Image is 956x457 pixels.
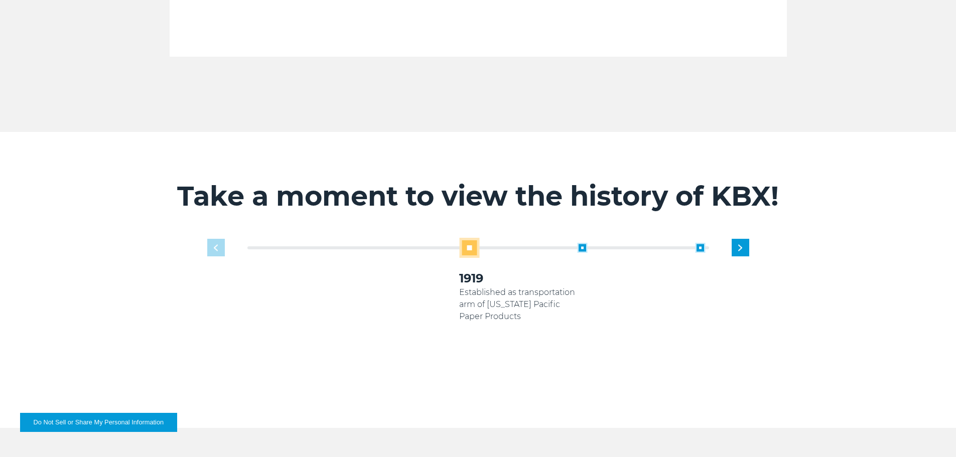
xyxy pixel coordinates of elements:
[459,270,577,286] h3: 1919
[459,286,577,323] p: Established as transportation arm of [US_STATE] Pacific Paper Products
[732,239,749,256] div: Next slide
[170,180,787,213] h2: Take a moment to view the history of KBX!
[738,244,742,251] img: next slide
[20,413,177,432] button: Do Not Sell or Share My Personal Information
